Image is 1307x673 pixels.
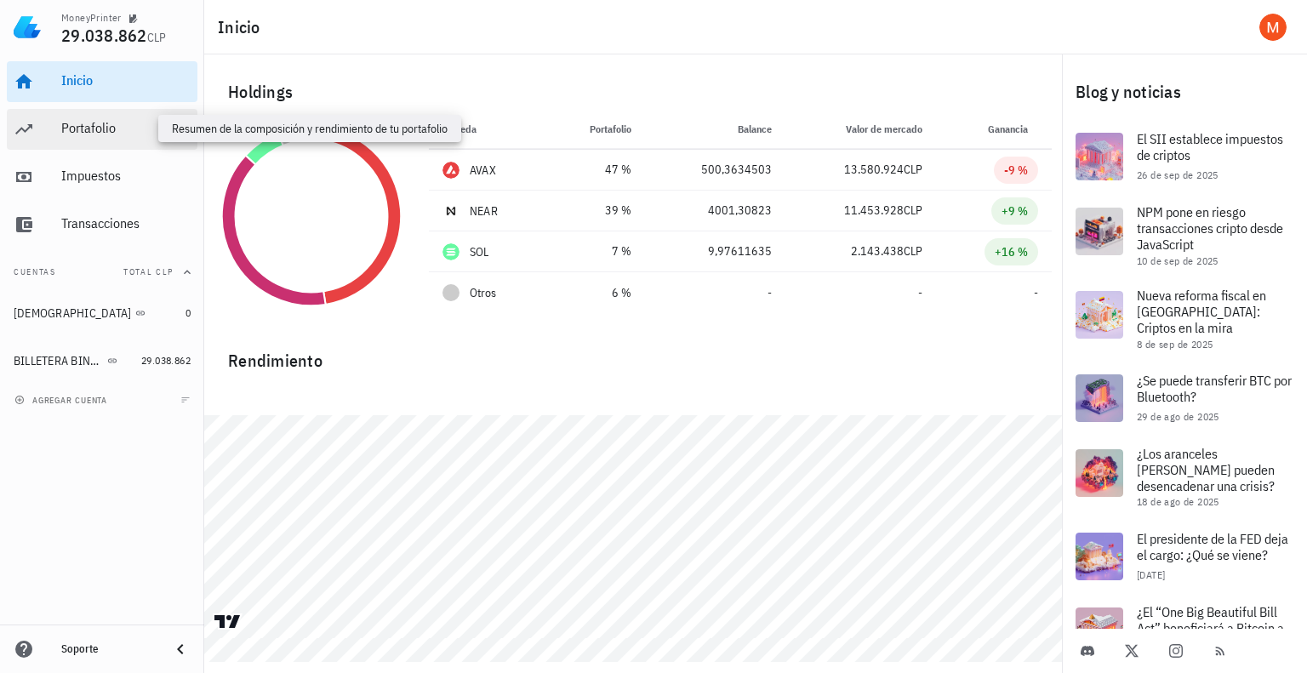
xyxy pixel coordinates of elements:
div: Inicio [61,72,191,88]
div: 6 % [561,284,632,302]
span: ¿Se puede transferir BTC por Bluetooth? [1137,372,1292,405]
div: avatar [1259,14,1287,41]
div: -9 % [1004,162,1028,179]
a: Portafolio [7,109,197,150]
div: NEAR-icon [442,202,459,220]
span: 0 [185,306,191,319]
span: 11.453.928 [844,202,904,218]
div: 9,97611635 [659,242,771,260]
div: Portafolio [61,120,191,136]
span: 29.038.862 [61,24,147,47]
a: NPM pone en riesgo transacciones cripto desde JavaScript 10 de sep de 2025 [1062,194,1307,277]
span: 29.038.862 [141,354,191,367]
span: El SII establece impuestos de criptos [1137,130,1283,163]
div: 4001,30823 [659,202,771,220]
th: Portafolio [547,109,646,150]
span: 2.143.438 [851,243,904,259]
div: Soporte [61,642,157,656]
span: - [918,285,922,300]
div: SOL [470,243,489,260]
div: Rendimiento [214,334,1052,374]
div: AVAX-icon [442,162,459,179]
a: El SII establece impuestos de criptos 26 de sep de 2025 [1062,119,1307,194]
a: Inicio [7,61,197,102]
img: LedgiFi [14,14,41,41]
span: CLP [904,162,922,177]
span: 29 de ago de 2025 [1137,410,1219,423]
span: ¿Los aranceles [PERSON_NAME] pueden desencadenar una crisis? [1137,445,1275,494]
span: 26 de sep de 2025 [1137,168,1219,181]
th: Moneda [429,109,547,150]
div: BILLETERA BINANCE [14,354,104,368]
a: ¿Los aranceles [PERSON_NAME] pueden desencadenar una crisis? 18 de ago de 2025 [1062,436,1307,519]
div: Transacciones [61,215,191,231]
span: Total CLP [123,266,174,277]
div: Impuestos [61,168,191,184]
div: 39 % [561,202,632,220]
a: Nueva reforma fiscal en [GEOGRAPHIC_DATA]: Criptos en la mira 8 de sep de 2025 [1062,277,1307,361]
div: SOL-icon [442,243,459,260]
a: ¿Se puede transferir BTC por Bluetooth? 29 de ago de 2025 [1062,361,1307,436]
div: Blog y noticias [1062,65,1307,119]
th: Balance [645,109,785,150]
div: 47 % [561,161,632,179]
span: Ganancia [988,123,1038,135]
a: [DEMOGRAPHIC_DATA] 0 [7,293,197,334]
th: Valor de mercado [785,109,936,150]
div: AVAX [470,162,496,179]
span: - [1034,285,1038,300]
span: El presidente de la FED deja el cargo: ¿Qué se viene? [1137,530,1288,563]
span: agregar cuenta [18,395,107,406]
span: CLP [147,30,167,45]
span: Otros [470,284,496,302]
span: CLP [904,243,922,259]
span: 18 de ago de 2025 [1137,495,1219,508]
div: +9 % [1002,202,1028,220]
a: Charting by TradingView [213,613,243,630]
span: - [768,285,772,300]
div: MoneyPrinter [61,11,122,25]
span: CLP [904,202,922,218]
span: 10 de sep de 2025 [1137,254,1219,267]
a: Impuestos [7,157,197,197]
div: 7 % [561,242,632,260]
a: BILLETERA BINANCE 29.038.862 [7,340,197,381]
div: 500,3634503 [659,161,771,179]
span: NPM pone en riesgo transacciones cripto desde JavaScript [1137,203,1283,253]
div: Holdings [214,65,1052,119]
a: El presidente de la FED deja el cargo: ¿Qué se viene? [DATE] [1062,519,1307,594]
span: 8 de sep de 2025 [1137,338,1213,351]
span: [DATE] [1137,568,1165,581]
button: agregar cuenta [10,391,115,408]
div: +16 % [995,243,1028,260]
span: Nueva reforma fiscal en [GEOGRAPHIC_DATA]: Criptos en la mira [1137,287,1266,336]
a: Transacciones [7,204,197,245]
button: CuentasTotal CLP [7,252,197,293]
div: NEAR [470,202,498,220]
span: 13.580.924 [844,162,904,177]
h1: Inicio [218,14,267,41]
div: [DEMOGRAPHIC_DATA] [14,306,132,321]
